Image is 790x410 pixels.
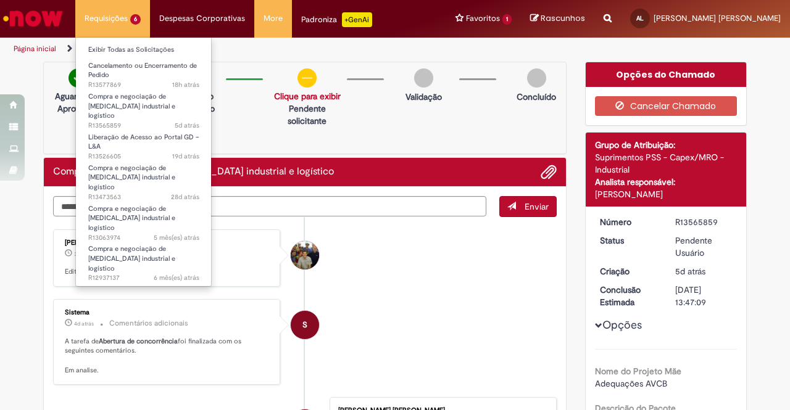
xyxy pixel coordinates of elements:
[595,139,738,151] div: Grupo de Atribuição:
[88,163,175,192] span: Compra e negociação de [MEDICAL_DATA] industrial e logístico
[1,6,65,31] img: ServiceNow
[675,216,733,228] div: R13565859
[591,284,667,308] dt: Conclusão Estimada
[675,234,733,259] div: Pendente Usuário
[175,121,199,130] time: 25/09/2025 10:47:07
[675,266,705,277] span: 5d atrás
[172,152,199,161] span: 19d atrás
[49,90,107,115] p: Aguardando Aprovação
[88,152,199,162] span: R13526605
[301,12,372,27] div: Padroniza
[405,91,442,103] p: Validação
[85,12,128,25] span: Requisições
[591,216,667,228] dt: Número
[130,14,141,25] span: 6
[65,239,270,247] div: [PERSON_NAME]
[517,91,556,103] p: Concluído
[342,12,372,27] p: +GenAi
[76,90,212,117] a: Aberto R13565859 : Compra e negociação de Capex industrial e logístico
[595,188,738,200] div: [PERSON_NAME]
[88,121,199,131] span: R13565859
[88,244,175,273] span: Compra e negociação de [MEDICAL_DATA] industrial e logístico
[541,164,557,180] button: Adicionar anexos
[9,38,517,60] ul: Trilhas de página
[291,311,319,339] div: System
[88,61,197,80] span: Cancelamento ou Encerramento de Pedido
[499,196,557,217] button: Enviar
[466,12,500,25] span: Favoritos
[14,44,56,54] a: Página inicial
[414,68,433,88] img: img-circle-grey.png
[53,196,486,216] textarea: Digite sua mensagem aqui...
[171,192,199,202] time: 02/09/2025 16:00:07
[76,43,212,57] a: Exibir Todas as Solicitações
[675,284,733,308] div: [DATE] 13:47:09
[76,131,212,157] a: Aberto R13526605 : Liberação de Acesso ao Portal GD – L&A
[595,151,738,176] div: Suprimentos PSS - Capex/MRO - Industrial
[65,267,270,277] p: Edital disparado.
[274,102,341,127] p: Pendente solicitante
[88,133,199,152] span: Liberação de Acesso ao Portal GD – L&A
[264,12,283,25] span: More
[88,92,175,120] span: Compra e negociação de [MEDICAL_DATA] industrial e logístico
[109,318,188,329] small: Comentários adicionais
[675,266,705,277] time: 25/09/2025 10:47:06
[274,91,341,102] a: Clique para exibir
[591,265,667,277] dt: Criação
[175,121,199,130] span: 5d atrás
[172,80,199,89] time: 29/09/2025 15:44:48
[75,37,212,287] ul: Requisições
[65,309,270,316] div: Sistema
[154,233,199,242] span: 5 mês(es) atrás
[76,242,212,269] a: Aberto R12937137 : Compra e negociação de Capex industrial e logístico
[154,273,199,282] span: 6 mês(es) atrás
[591,234,667,247] dt: Status
[154,233,199,242] time: 15/05/2025 16:14:49
[88,204,175,232] span: Compra e negociação de [MEDICAL_DATA] industrial e logístico
[530,13,585,25] a: Rascunhos
[74,320,94,327] span: 4d atrás
[595,378,667,389] span: Adequações AVCB
[88,192,199,202] span: R13473563
[675,265,733,277] div: 25/09/2025 10:47:06
[525,201,549,212] span: Enviar
[654,13,781,23] span: [PERSON_NAME] [PERSON_NAME]
[76,59,212,86] a: Aberto R13577869 : Cancelamento ou Encerramento de Pedido
[636,14,644,22] span: AL
[53,166,334,178] h2: Compra e negociação de Capex industrial e logístico Histórico de tíquete
[586,62,747,87] div: Opções do Chamado
[88,80,199,90] span: R13577869
[172,80,199,89] span: 18h atrás
[65,337,270,375] p: A tarefa de foi finalizada com os seguintes comentários. Em analise.
[76,162,212,188] a: Aberto R13473563 : Compra e negociação de Capex industrial e logístico
[291,241,319,269] div: Lucas Xavier De Oliveira
[297,68,317,88] img: circle-minus.png
[88,233,199,243] span: R13063974
[302,310,307,340] span: S
[88,273,199,283] span: R12937137
[74,250,94,258] span: 3d atrás
[69,68,88,88] img: check-circle-green.png
[502,14,512,25] span: 1
[595,96,738,116] button: Cancelar Chamado
[595,176,738,188] div: Analista responsável:
[171,192,199,202] span: 28d atrás
[541,12,585,24] span: Rascunhos
[159,12,245,25] span: Despesas Corporativas
[172,152,199,161] time: 12/09/2025 09:36:31
[595,366,681,377] b: Nome do Projeto Mãe
[76,202,212,229] a: Aberto R13063974 : Compra e negociação de Capex industrial e logístico
[74,250,94,258] time: 27/09/2025 14:08:53
[74,320,94,327] time: 26/09/2025 21:01:07
[527,68,546,88] img: img-circle-grey.png
[99,337,178,346] b: Abertura de concorrência
[154,273,199,282] time: 11/04/2025 16:19:31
